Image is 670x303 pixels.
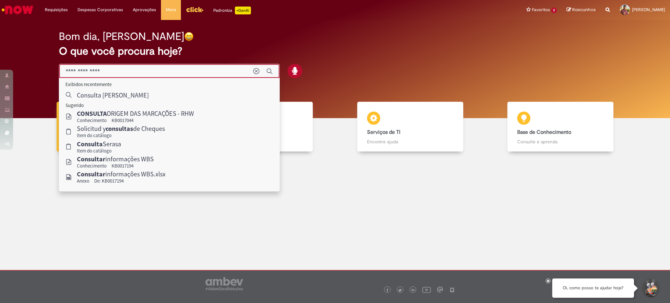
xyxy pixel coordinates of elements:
span: Despesas Corporativas [78,7,123,13]
img: ServiceNow [1,3,34,16]
span: [PERSON_NAME] [632,7,665,12]
a: Serviços de TI Encontre ajuda [335,102,485,152]
span: Requisições [45,7,68,13]
button: Iniciar Conversa de Suporte [641,278,660,298]
img: happy-face.png [184,32,194,41]
div: Oi, como posso te ajudar hoje? [552,278,634,298]
img: logo_footer_linkedin.png [412,288,415,292]
img: logo_footer_twitter.png [398,289,402,292]
p: Encontre ajuda [367,138,453,145]
span: Favoritos [532,7,550,13]
span: Aprovações [133,7,156,13]
img: logo_footer_facebook.png [386,289,389,292]
b: Base de Conhecimento [517,129,571,135]
img: logo_footer_workplace.png [437,287,443,293]
a: Rascunhos [567,7,596,13]
span: More [166,7,176,13]
img: logo_footer_ambev_rotulo_gray.png [205,277,243,290]
a: Base de Conhecimento Consulte e aprenda [485,102,636,152]
span: Rascunhos [572,7,596,13]
img: logo_footer_youtube.png [422,285,431,294]
h2: O que você procura hoje? [59,45,611,57]
a: Tirar dúvidas Tirar dúvidas com Lupi Assist e Gen Ai [34,102,185,152]
p: Consulte e aprenda [517,138,604,145]
span: 2 [551,8,557,13]
h2: Bom dia, [PERSON_NAME] [59,31,184,42]
p: +GenAi [235,7,251,14]
img: click_logo_yellow_360x200.png [186,5,203,14]
img: logo_footer_naosei.png [449,287,455,293]
b: Serviços de TI [367,129,400,135]
div: Padroniza [213,7,251,14]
